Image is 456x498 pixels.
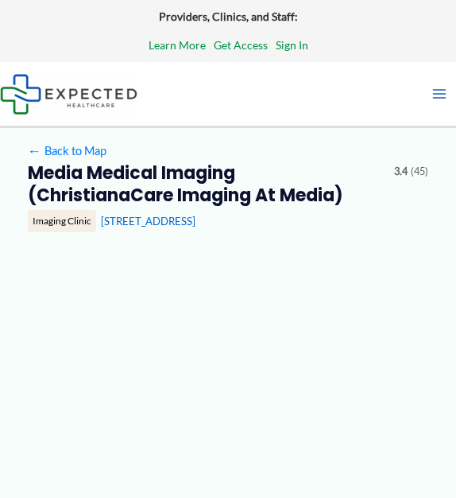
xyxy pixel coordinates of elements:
[149,35,206,56] a: Learn More
[214,35,268,56] a: Get Access
[394,162,408,181] span: 3.4
[411,162,428,181] span: (45)
[276,35,308,56] a: Sign In
[423,77,456,111] button: Main menu toggle
[101,215,195,228] a: [STREET_ADDRESS]
[28,210,96,232] div: Imaging Clinic
[28,140,106,161] a: ←Back to Map
[28,144,42,158] span: ←
[159,10,298,23] strong: Providers, Clinics, and Staff:
[28,162,383,208] h2: Media Medical Imaging (ChristianaCare Imaging at Media)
